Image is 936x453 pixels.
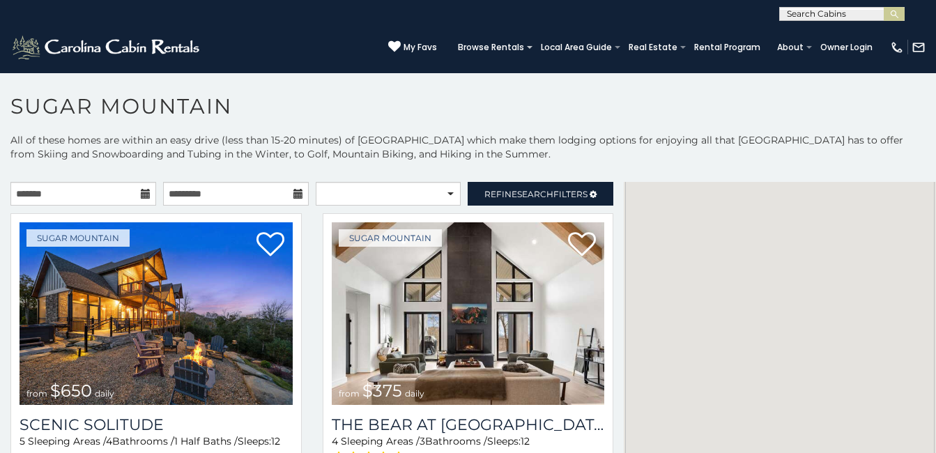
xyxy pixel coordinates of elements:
[451,38,531,57] a: Browse Rentals
[404,41,437,54] span: My Favs
[420,435,425,447] span: 3
[50,381,92,401] span: $650
[95,388,114,399] span: daily
[10,33,204,61] img: White-1-2.png
[890,40,904,54] img: phone-regular-white.png
[332,415,605,434] a: The Bear At [GEOGRAPHIC_DATA]
[468,182,613,206] a: RefineSearchFilters
[521,435,530,447] span: 12
[622,38,684,57] a: Real Estate
[271,435,280,447] span: 12
[106,435,112,447] span: 4
[26,229,130,247] a: Sugar Mountain
[912,40,926,54] img: mail-regular-white.png
[20,415,293,434] a: Scenic Solitude
[256,231,284,260] a: Add to favorites
[20,435,25,447] span: 5
[26,388,47,399] span: from
[332,222,605,405] img: 1714387646_thumbnail.jpeg
[339,388,360,399] span: from
[332,435,338,447] span: 4
[332,222,605,405] a: from $375 daily
[388,40,437,54] a: My Favs
[405,388,424,399] span: daily
[20,222,293,405] a: from $650 daily
[687,38,767,57] a: Rental Program
[484,189,588,199] span: Refine Filters
[332,415,605,434] h3: The Bear At Sugar Mountain
[813,38,880,57] a: Owner Login
[568,231,596,260] a: Add to favorites
[770,38,811,57] a: About
[534,38,619,57] a: Local Area Guide
[339,229,442,247] a: Sugar Mountain
[20,222,293,405] img: 1758811181_thumbnail.jpeg
[174,435,238,447] span: 1 Half Baths /
[362,381,402,401] span: $375
[517,189,553,199] span: Search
